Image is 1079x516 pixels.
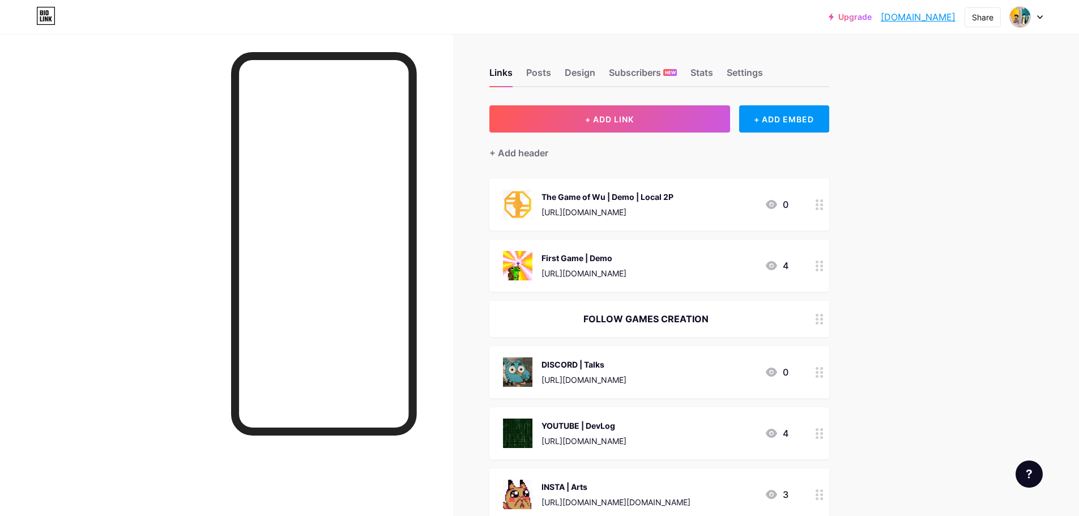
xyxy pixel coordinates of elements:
[489,146,548,160] div: + Add header
[541,435,626,447] div: [URL][DOMAIN_NAME]
[503,190,532,219] img: The Game of Wu | Demo | Local 2P
[503,419,532,448] img: YOUTUBE | DevLog
[727,66,763,86] div: Settings
[541,359,626,370] div: DISCORD | Talks
[503,251,532,280] img: First Game | Demo
[765,427,788,440] div: 4
[489,66,513,86] div: Links
[541,267,626,279] div: [URL][DOMAIN_NAME]
[489,105,730,133] button: + ADD LINK
[541,374,626,386] div: [URL][DOMAIN_NAME]
[503,312,788,326] div: FOLLOW GAMES CREATION
[765,198,788,211] div: 0
[541,206,673,218] div: [URL][DOMAIN_NAME]
[765,488,788,501] div: 3
[665,69,676,76] span: NEW
[765,259,788,272] div: 4
[541,252,626,264] div: First Game | Demo
[526,66,551,86] div: Posts
[503,480,532,509] img: INSTA | Arts
[541,481,690,493] div: INSTA | Arts
[541,191,673,203] div: The Game of Wu | Demo | Local 2P
[585,114,634,124] span: + ADD LINK
[972,11,993,23] div: Share
[765,365,788,379] div: 0
[565,66,595,86] div: Design
[690,66,713,86] div: Stats
[739,105,829,133] div: + ADD EMBED
[609,66,677,86] div: Subscribers
[541,496,690,508] div: [URL][DOMAIN_NAME][DOMAIN_NAME]
[829,12,872,22] a: Upgrade
[503,357,532,387] img: DISCORD | Talks
[541,420,626,432] div: YOUTUBE | DevLog
[1009,6,1031,28] img: pixophilo
[881,10,956,24] a: [DOMAIN_NAME]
